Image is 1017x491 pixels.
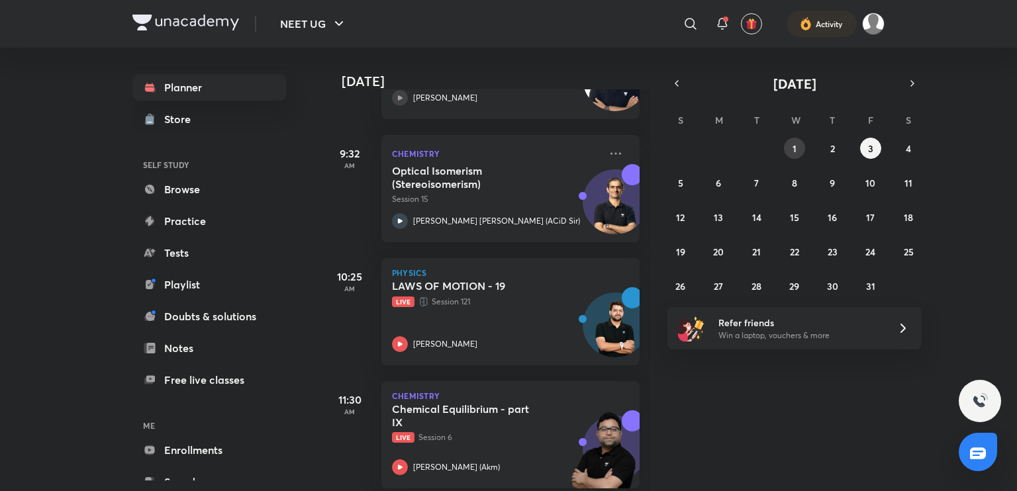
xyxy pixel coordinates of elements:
[830,114,835,126] abbr: Thursday
[323,146,376,161] h5: 9:32
[392,164,557,191] h5: Optical Isomerism (Stereoisomerism)
[906,142,911,155] abbr: October 4, 2025
[132,271,286,298] a: Playlist
[906,114,911,126] abbr: Saturday
[678,114,683,126] abbr: Sunday
[413,92,477,104] p: [PERSON_NAME]
[791,114,800,126] abbr: Wednesday
[708,275,729,296] button: October 27, 2025
[323,392,376,408] h5: 11:30
[676,246,685,258] abbr: October 19, 2025
[784,275,805,296] button: October 29, 2025
[860,241,881,262] button: October 24, 2025
[132,208,286,234] a: Practice
[746,275,767,296] button: October 28, 2025
[898,172,919,193] button: October 11, 2025
[754,114,759,126] abbr: Tuesday
[132,106,286,132] a: Store
[784,206,805,228] button: October 15, 2025
[323,285,376,292] p: AM
[822,138,843,159] button: October 2, 2025
[822,241,843,262] button: October 23, 2025
[132,414,286,437] h6: ME
[822,206,843,228] button: October 16, 2025
[342,73,653,89] h4: [DATE]
[132,176,286,202] a: Browse
[746,206,767,228] button: October 14, 2025
[862,13,885,35] img: Aman raj
[132,74,286,101] a: Planner
[904,211,913,224] abbr: October 18, 2025
[708,206,729,228] button: October 13, 2025
[132,437,286,463] a: Enrollments
[132,303,286,330] a: Doubts & solutions
[784,241,805,262] button: October 22, 2025
[132,15,239,34] a: Company Logo
[392,402,557,429] h5: Chemical Equilibrium - part IX
[323,408,376,416] p: AM
[773,75,816,93] span: [DATE]
[830,177,835,189] abbr: October 9, 2025
[708,241,729,262] button: October 20, 2025
[754,177,759,189] abbr: October 7, 2025
[132,15,239,30] img: Company Logo
[272,11,355,37] button: NEET UG
[789,280,799,292] abbr: October 29, 2025
[828,246,838,258] abbr: October 23, 2025
[718,316,881,330] h6: Refer friends
[866,211,875,224] abbr: October 17, 2025
[860,275,881,296] button: October 31, 2025
[392,146,600,161] p: Chemistry
[784,138,805,159] button: October 1, 2025
[714,280,723,292] abbr: October 27, 2025
[392,431,600,443] p: Session 6
[868,142,873,155] abbr: October 3, 2025
[392,269,629,277] p: Physics
[670,241,691,262] button: October 19, 2025
[822,172,843,193] button: October 9, 2025
[715,114,723,126] abbr: Monday
[792,177,797,189] abbr: October 8, 2025
[413,461,500,473] p: [PERSON_NAME] (Akm)
[972,393,988,409] img: ttu
[392,279,557,292] h5: LAWS OF MOTION - 19
[790,246,799,258] abbr: October 22, 2025
[392,392,629,400] p: Chemistry
[392,296,414,307] span: Live
[827,280,838,292] abbr: October 30, 2025
[898,206,919,228] button: October 18, 2025
[868,114,873,126] abbr: Friday
[323,161,376,169] p: AM
[678,315,704,341] img: referral
[752,246,761,258] abbr: October 21, 2025
[164,111,199,127] div: Store
[413,338,477,350] p: [PERSON_NAME]
[860,138,881,159] button: October 3, 2025
[830,142,835,155] abbr: October 2, 2025
[746,172,767,193] button: October 7, 2025
[866,280,875,292] abbr: October 31, 2025
[752,211,761,224] abbr: October 14, 2025
[898,138,919,159] button: October 4, 2025
[678,177,683,189] abbr: October 5, 2025
[793,142,797,155] abbr: October 1, 2025
[323,269,376,285] h5: 10:25
[865,246,875,258] abbr: October 24, 2025
[784,172,805,193] button: October 8, 2025
[132,335,286,361] a: Notes
[746,18,757,30] img: avatar
[708,172,729,193] button: October 6, 2025
[800,16,812,32] img: activity
[904,177,912,189] abbr: October 11, 2025
[865,177,875,189] abbr: October 10, 2025
[132,367,286,393] a: Free live classes
[670,206,691,228] button: October 12, 2025
[675,280,685,292] abbr: October 26, 2025
[860,206,881,228] button: October 17, 2025
[751,280,761,292] abbr: October 28, 2025
[132,240,286,266] a: Tests
[714,211,723,224] abbr: October 13, 2025
[670,275,691,296] button: October 26, 2025
[716,177,721,189] abbr: October 6, 2025
[828,211,837,224] abbr: October 16, 2025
